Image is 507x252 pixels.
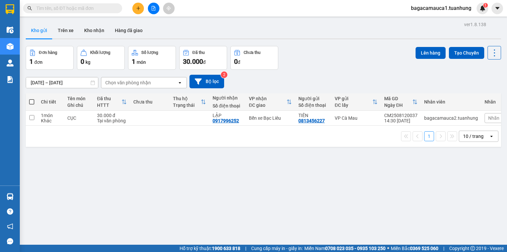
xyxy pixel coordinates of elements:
[6,4,14,14] img: logo-vxr
[489,134,494,139] svg: open
[173,103,201,108] div: Trạng thái
[67,115,90,121] div: CỤC
[183,58,203,65] span: 30.000
[424,131,434,141] button: 1
[173,96,201,101] div: Thu hộ
[26,22,52,38] button: Kho gửi
[36,5,114,12] input: Tìm tên, số ĐT hoặc mã đơn
[463,133,484,140] div: 10 / trang
[234,58,238,65] span: 0
[213,118,239,123] div: 0917996252
[7,223,13,230] span: notification
[491,3,503,14] button: caret-down
[136,6,141,11] span: plus
[170,93,209,111] th: Toggle SortBy
[249,96,287,101] div: VP nhận
[464,21,486,28] div: ver 1.8.138
[26,46,74,70] button: Đơn hàng1đơn
[97,118,127,123] div: Tại văn phòng
[298,103,328,108] div: Số điện thoại
[245,245,246,252] span: |
[221,71,227,78] sup: 2
[249,115,292,121] div: Bến xe Bạc Liêu
[249,103,287,108] div: ĐC giao
[94,93,130,111] th: Toggle SortBy
[449,47,484,59] button: Tạo Chuyến
[246,93,295,111] th: Toggle SortBy
[7,43,14,50] img: warehouse-icon
[480,5,486,11] img: icon-new-feature
[67,96,90,101] div: Tên món
[384,118,418,123] div: 14:30 [DATE]
[335,115,378,121] div: VP Cà Mau
[67,103,90,108] div: Ghi chú
[163,3,175,14] button: aim
[177,80,183,85] svg: open
[141,50,158,55] div: Số lượng
[335,96,372,101] div: VP gửi
[391,245,438,252] span: Miền Bắc
[384,103,412,108] div: Ngày ĐH
[470,246,475,251] span: copyright
[192,50,205,55] div: Đã thu
[29,58,33,65] span: 1
[97,113,127,118] div: 30.000 đ
[133,99,166,105] div: Chưa thu
[105,79,151,86] div: Chọn văn phòng nhận
[110,22,148,38] button: Hàng đã giao
[132,58,135,65] span: 1
[298,113,328,118] div: TIÊN
[7,76,14,83] img: solution-icon
[213,103,242,108] div: Số điện thoại
[298,96,328,101] div: Người gửi
[41,118,61,123] div: Khác
[7,60,14,66] img: warehouse-icon
[52,22,79,38] button: Trên xe
[151,6,156,11] span: file-add
[488,115,499,121] span: Nhãn
[180,245,240,252] span: Hỗ trợ kỹ thuật:
[213,95,242,101] div: Người nhận
[34,60,43,65] span: đơn
[128,46,176,70] button: Số lượng1món
[298,118,325,123] div: 0813456227
[244,50,260,55] div: Chưa thu
[189,75,224,88] button: Bộ lọc
[90,50,110,55] div: Khối lượng
[424,99,478,105] div: Nhân viên
[41,99,61,105] div: Chi tiết
[81,58,84,65] span: 0
[251,245,303,252] span: Cung cấp máy in - giấy in:
[7,238,13,244] span: message
[494,5,500,11] span: caret-down
[203,60,206,65] span: đ
[148,3,159,14] button: file-add
[483,3,488,8] sup: 1
[304,245,386,252] span: Miền Nam
[443,245,444,252] span: |
[166,6,171,11] span: aim
[137,60,146,65] span: món
[77,46,125,70] button: Khối lượng0kg
[424,115,478,121] div: bagacamauca2.tuanhung
[27,6,32,11] span: search
[7,26,14,33] img: warehouse-icon
[384,96,412,101] div: Mã GD
[406,4,477,12] span: bagacamauca1.tuanhung
[7,208,13,215] span: question-circle
[387,247,389,250] span: ⚪️
[97,96,121,101] div: Đã thu
[41,113,61,118] div: 1 món
[179,46,227,70] button: Đã thu30.000đ
[85,60,90,65] span: kg
[484,3,487,8] span: 1
[384,113,418,118] div: CM2508120037
[79,22,110,38] button: Kho nhận
[381,93,421,111] th: Toggle SortBy
[416,47,446,59] button: Lên hàng
[410,246,438,251] strong: 0369 525 060
[213,113,242,118] div: LẬP
[230,46,278,70] button: Chưa thu0đ
[331,93,381,111] th: Toggle SortBy
[97,103,121,108] div: HTTT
